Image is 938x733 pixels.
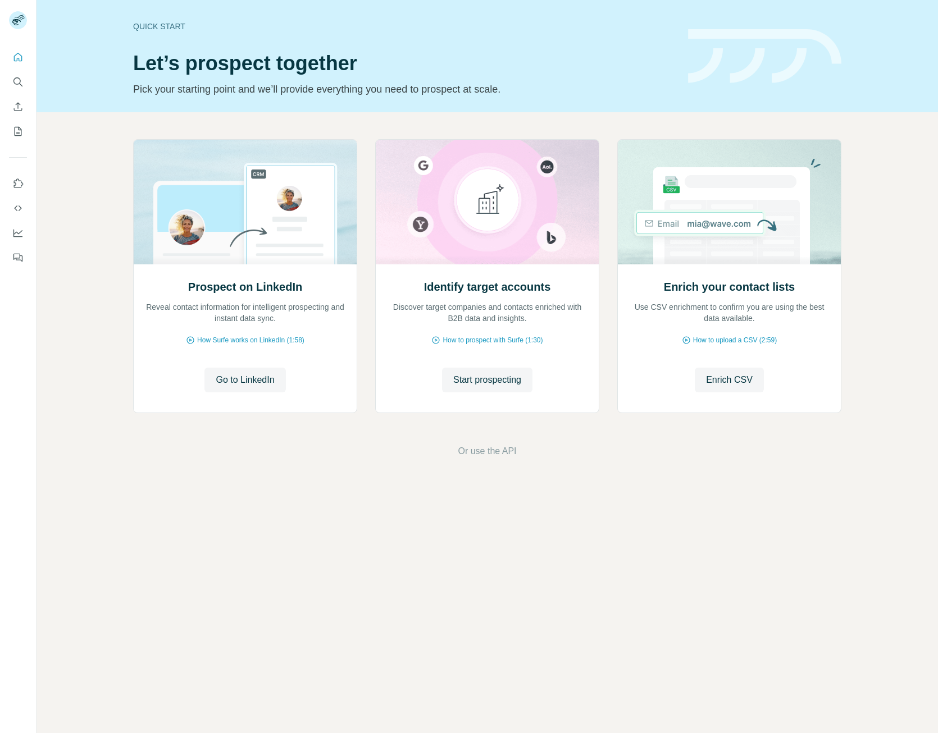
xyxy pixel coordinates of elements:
[188,279,302,295] h2: Prospect on LinkedIn
[617,140,841,264] img: Enrich your contact lists
[145,301,345,324] p: Reveal contact information for intelligent prospecting and instant data sync.
[688,29,841,84] img: banner
[706,373,753,387] span: Enrich CSV
[197,335,304,345] span: How Surfe works on LinkedIn (1:58)
[458,445,516,458] button: Or use the API
[693,335,777,345] span: How to upload a CSV (2:59)
[9,248,27,268] button: Feedback
[695,368,764,392] button: Enrich CSV
[9,97,27,117] button: Enrich CSV
[9,47,27,67] button: Quick start
[133,140,357,264] img: Prospect on LinkedIn
[133,81,675,97] p: Pick your starting point and we’ll provide everything you need to prospect at scale.
[133,52,675,75] h1: Let’s prospect together
[387,301,588,324] p: Discover target companies and contacts enriched with B2B data and insights.
[204,368,285,392] button: Go to LinkedIn
[9,121,27,141] button: My lists
[9,223,27,243] button: Dashboard
[9,173,27,194] button: Use Surfe on LinkedIn
[664,279,795,295] h2: Enrich your contact lists
[133,21,675,32] div: Quick start
[443,335,543,345] span: How to prospect with Surfe (1:30)
[9,198,27,218] button: Use Surfe API
[9,72,27,92] button: Search
[216,373,274,387] span: Go to LinkedIn
[375,140,599,264] img: Identify target accounts
[424,279,551,295] h2: Identify target accounts
[453,373,521,387] span: Start prospecting
[629,301,830,324] p: Use CSV enrichment to confirm you are using the best data available.
[442,368,532,392] button: Start prospecting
